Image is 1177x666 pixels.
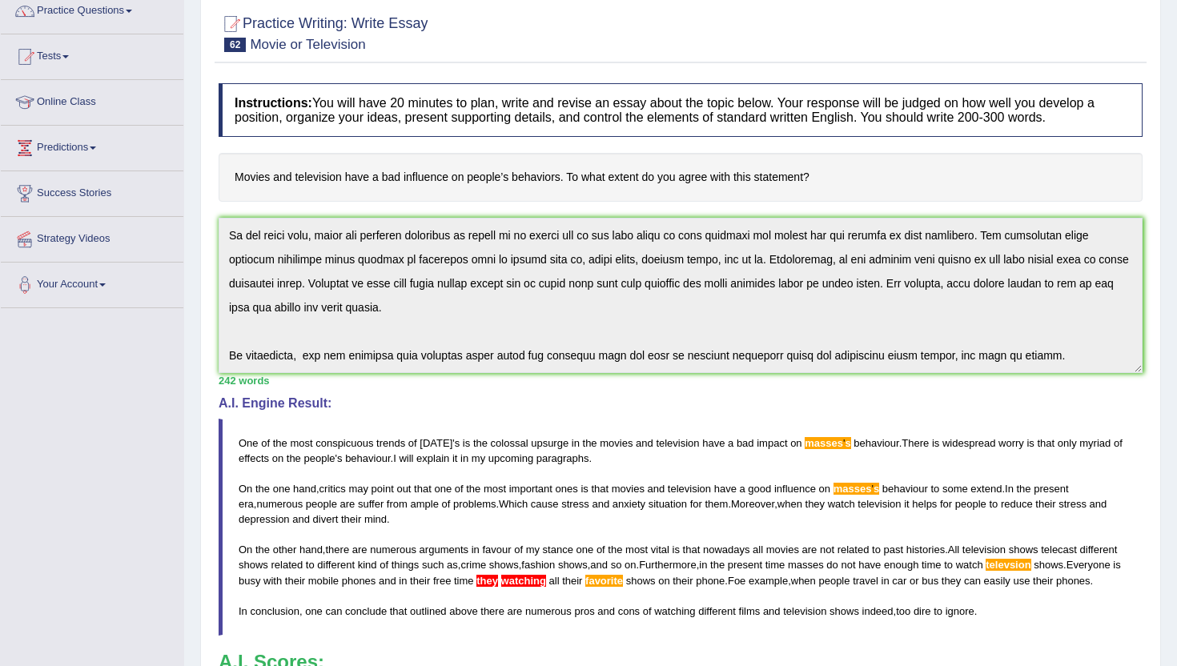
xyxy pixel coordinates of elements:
[442,498,451,510] span: of
[491,437,528,449] span: colossal
[658,575,669,587] span: on
[592,498,609,510] span: and
[1038,544,1042,556] span: Possible typo: you repeated a whitespace (did you mean: )
[591,483,609,495] span: that
[739,605,761,617] span: films
[654,605,695,617] span: watching
[482,544,511,556] span: favour
[472,452,485,464] span: my
[531,437,568,449] span: upsurge
[896,605,910,617] span: too
[466,483,480,495] span: the
[433,575,451,587] span: free
[372,483,394,495] span: point
[239,605,247,617] span: In
[219,83,1143,137] h4: You will have 20 minutes to plan, write and revise an essay about the topic below. Your response ...
[608,544,622,556] span: the
[313,513,339,525] span: divert
[948,544,959,556] span: All
[858,498,901,510] span: television
[410,575,430,587] span: their
[843,437,845,449] span: Did you mean “masse’s” or “masses'”?
[600,437,633,449] span: movies
[683,544,701,556] span: that
[845,437,850,449] span: Did you mean “masse’s” or “masses'”?
[255,544,270,556] span: the
[649,498,687,510] span: situation
[1,217,183,257] a: Strategy Videos
[292,513,310,525] span: and
[525,605,572,617] span: numerous
[984,575,1010,587] span: easily
[1009,544,1038,556] span: shows
[399,452,413,464] span: will
[303,452,335,464] span: people
[790,437,801,449] span: on
[340,498,356,510] span: are
[882,575,890,587] span: in
[791,575,816,587] span: when
[932,437,939,449] span: is
[998,437,1024,449] span: worry
[345,452,390,464] span: behaviour
[884,559,918,571] span: enough
[884,544,904,556] span: past
[626,575,656,587] span: shows
[710,559,725,571] span: the
[447,559,458,571] span: as
[698,605,736,617] span: different
[788,559,824,571] span: masses
[454,575,474,587] span: time
[1079,437,1111,449] span: myriad
[325,544,349,556] span: there
[1,171,183,211] a: Success Stories
[970,483,1002,495] span: extend
[964,575,981,587] span: can
[501,575,546,587] span: A verb seems to be missing. Did you mean “they’re watching”, “they are watching”, or “they were w...
[1035,498,1055,510] span: their
[572,437,580,449] span: in
[1001,498,1033,510] span: reduce
[673,575,693,587] span: their
[904,498,910,510] span: it
[783,605,826,617] span: television
[562,575,582,587] span: their
[1,80,183,120] a: Online Class
[416,452,449,464] span: explain
[668,483,711,495] span: television
[250,37,365,52] small: Movie or Television
[488,452,533,464] span: upcoming
[499,498,528,510] span: Which
[420,437,452,449] span: [DATE]
[854,437,898,449] span: behaviour
[906,544,945,556] span: histories
[358,559,377,571] span: kind
[841,559,855,571] span: not
[728,575,745,587] span: Foe
[239,437,259,449] span: One
[611,559,622,571] span: so
[352,544,368,556] span: are
[1058,437,1077,449] span: only
[342,575,376,587] span: phones
[576,544,594,556] span: one
[303,605,306,617] span: Possible typo: you repeated a whitespace (did you mean: )
[765,559,785,571] span: time
[306,559,315,571] span: to
[235,96,312,110] b: Instructions:
[453,498,496,510] span: problems
[239,452,269,464] span: effects
[802,544,817,556] span: are
[597,544,605,556] span: of
[306,498,337,510] span: people
[737,437,754,449] span: bad
[293,483,316,495] span: hand
[348,483,368,495] span: may
[826,559,838,571] span: do
[392,559,420,571] span: things
[805,498,826,510] span: they
[699,559,707,571] span: in
[422,559,444,571] span: such
[636,437,653,449] span: and
[379,575,396,587] span: and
